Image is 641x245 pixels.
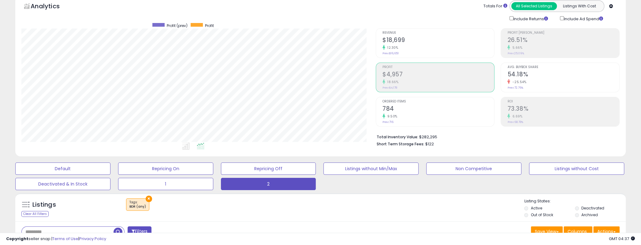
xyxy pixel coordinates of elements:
[221,178,316,190] button: 2
[510,80,526,84] small: -25.54%
[483,3,507,9] div: Totals For
[31,2,72,12] h5: Analytics
[507,105,619,113] h2: 73.38%
[507,71,619,79] h2: 54.18%
[593,226,620,237] button: Actions
[507,66,619,69] span: Avg. Buybox Share
[21,211,49,217] div: Clear All Filters
[507,52,524,55] small: Prev: 25.09%
[382,100,494,103] span: Ordered Items
[531,212,553,217] label: Out of Stock
[507,120,523,124] small: Prev: 68.78%
[128,226,151,237] button: Filters
[382,71,494,79] h2: $4,957
[581,212,598,217] label: Archived
[118,163,213,175] button: Repricing On
[382,105,494,113] h2: 784
[507,31,619,35] span: Profit [PERSON_NAME]
[382,120,393,124] small: Prev: 716
[557,2,602,10] button: Listings With Cost
[15,163,110,175] button: Default
[118,178,213,190] button: 1
[382,52,399,55] small: Prev: $16,651
[6,236,28,242] strong: Copyright
[382,31,494,35] span: Revenue
[531,226,563,237] button: Save View
[568,228,587,235] span: Columns
[15,178,110,190] button: Deactivated & In Stock
[507,100,619,103] span: ROI
[129,200,146,209] span: Tags :
[510,45,522,50] small: 5.66%
[382,36,494,45] h2: $18,699
[425,141,434,147] span: $122
[507,36,619,45] h2: 26.51%
[385,80,398,84] small: 18.66%
[6,236,106,242] div: seller snap | |
[524,198,626,204] p: Listing States:
[385,45,398,50] small: 12.30%
[129,205,146,209] div: BDR (any)
[510,114,522,119] small: 6.69%
[167,23,188,28] span: Profit (prev)
[385,114,397,119] small: 9.50%
[377,134,418,140] b: Total Inventory Value:
[32,201,56,209] h5: Listings
[52,236,78,242] a: Terms of Use
[382,66,494,69] span: Profit
[377,141,424,147] b: Short Term Storage Fees:
[426,163,521,175] button: Non Competitive
[146,196,152,202] button: ×
[531,205,542,211] label: Active
[555,15,613,22] div: Include Ad Spend
[382,86,397,90] small: Prev: $4,178
[323,163,419,175] button: Listings without Min/Max
[609,236,635,242] span: 2025-09-8 04:37 GMT
[564,226,592,237] button: Columns
[507,86,523,90] small: Prev: 72.76%
[581,205,604,211] label: Deactivated
[377,133,615,140] li: $282,295
[221,163,316,175] button: Repricing Off
[205,23,214,28] span: Profit
[511,2,557,10] button: All Selected Listings
[79,236,106,242] a: Privacy Policy
[529,163,624,175] button: Listings without Cost
[505,15,555,22] div: Include Returns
